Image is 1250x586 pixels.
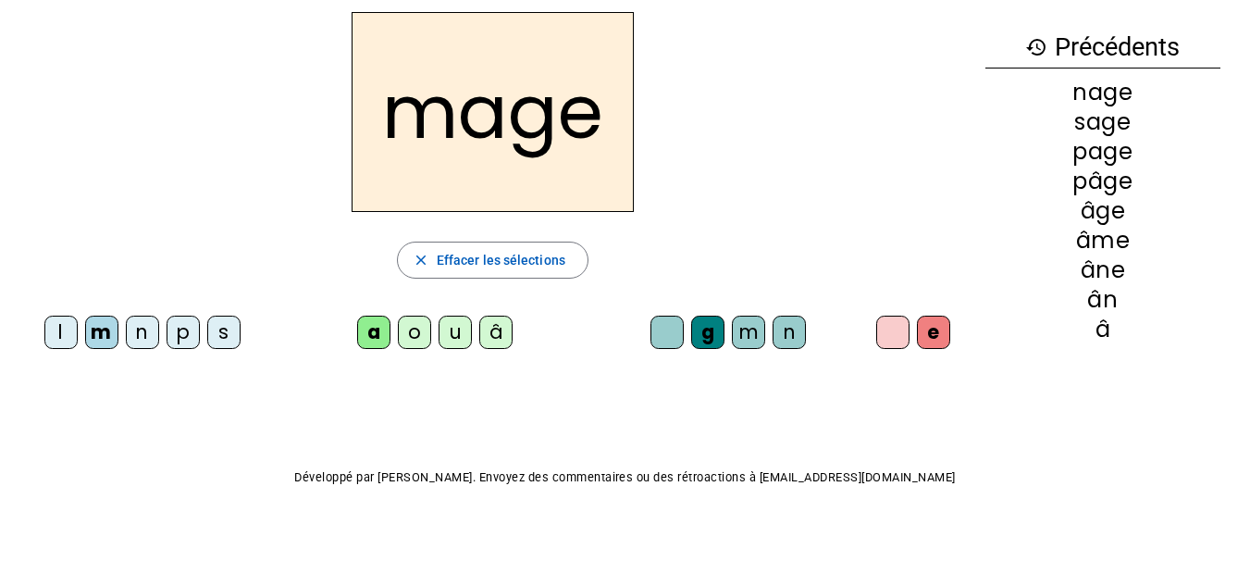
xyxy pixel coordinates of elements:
[1025,36,1047,58] mat-icon: history
[439,316,472,349] div: u
[732,316,765,349] div: m
[397,242,588,279] button: Effacer les sélections
[985,230,1220,252] div: âme
[44,316,78,349] div: l
[985,81,1220,104] div: nage
[126,316,159,349] div: n
[413,252,429,268] mat-icon: close
[773,316,806,349] div: n
[85,316,118,349] div: m
[167,316,200,349] div: p
[985,289,1220,311] div: ân
[479,316,513,349] div: â
[985,318,1220,341] div: â
[357,316,390,349] div: a
[691,316,724,349] div: g
[985,27,1220,69] h3: Précédents
[15,467,1235,489] p: Développé par [PERSON_NAME]. Envoyez des commentaires ou des rétroactions à [EMAIL_ADDRESS][DOMAI...
[985,141,1220,163] div: page
[985,259,1220,281] div: âne
[352,12,634,212] h2: mage
[985,170,1220,193] div: pâge
[985,200,1220,222] div: âge
[985,111,1220,133] div: sage
[917,316,950,349] div: e
[437,249,565,271] span: Effacer les sélections
[398,316,431,349] div: o
[207,316,241,349] div: s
